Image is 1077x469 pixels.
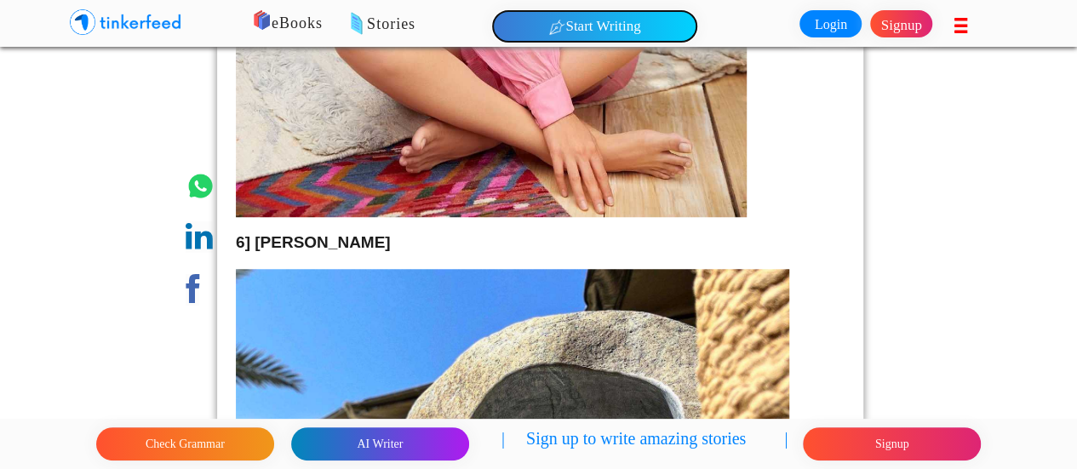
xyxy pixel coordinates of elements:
[870,10,932,37] a: Signup
[236,233,391,251] span: 6] [PERSON_NAME]
[799,10,862,37] a: Login
[186,171,215,201] img: whatsapp.png
[291,427,469,460] button: AI Writer
[96,427,274,460] button: Check Grammar
[803,427,981,460] button: Signup
[501,426,788,462] p: | Sign up to write amazing stories |
[230,12,704,36] p: eBooks
[493,11,696,42] button: Start Writing
[297,13,771,37] p: Stories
